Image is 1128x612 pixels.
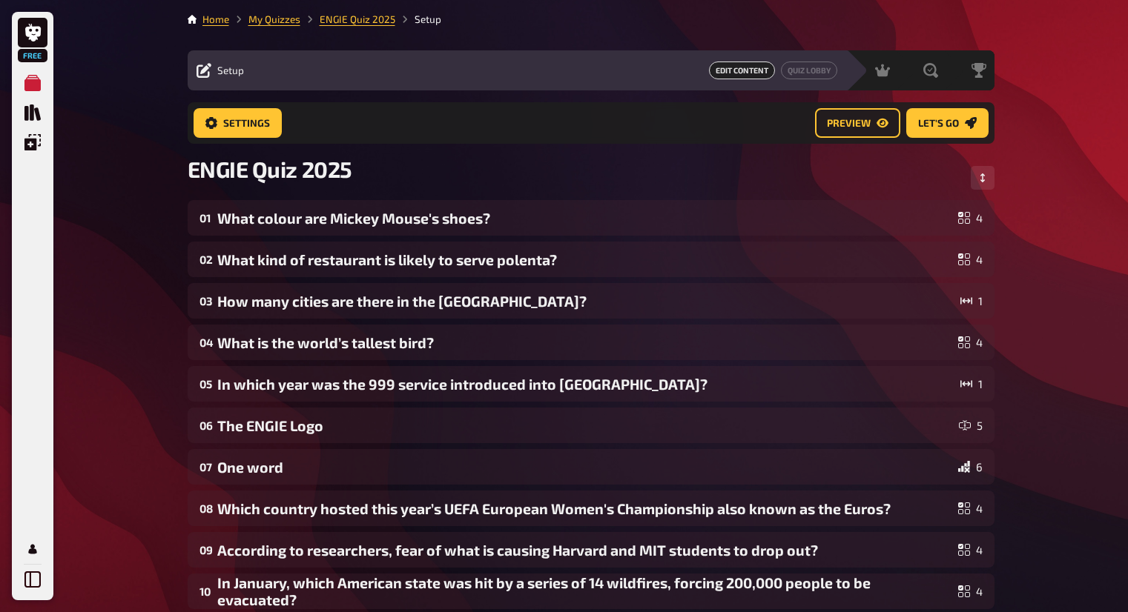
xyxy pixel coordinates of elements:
[906,108,989,138] button: Let's go
[199,336,211,349] div: 04
[202,13,229,25] a: Home
[217,64,244,76] span: Setup
[971,166,995,190] button: Change Order
[199,543,211,556] div: 09
[188,156,352,182] span: ENGIE Quiz 2025
[217,251,952,268] div: What kind of restaurant is likely to serve polenta?
[217,210,952,227] div: What colour are Mickey Mouse's shoes?
[248,13,300,25] a: My Quizzes
[199,211,211,224] div: 01
[199,294,211,307] div: 03
[18,534,47,564] a: Profile
[918,119,959,129] span: Let's go
[960,378,983,390] div: 1
[781,61,837,79] button: Quiz Lobby
[959,419,983,431] div: 5
[217,334,952,351] div: What is the world’s tallest bird?
[19,51,46,60] span: Free
[217,417,953,434] div: The ENGIE Logo
[199,419,211,432] div: 06
[217,459,952,476] div: One word
[958,253,983,265] div: 4
[217,376,954,393] div: In which year was the 999 service introduced into [GEOGRAPHIC_DATA]?
[18,127,47,157] a: Overlays
[199,377,211,390] div: 05
[199,253,211,266] div: 02
[395,12,441,27] li: Setup
[217,574,952,608] div: In January, which American state was hit by a series of 14 wildfires, forcing 200,000 people to b...
[223,119,270,129] span: Settings
[958,585,983,597] div: 4
[827,119,871,129] span: Preview
[320,13,395,25] a: ENGIE Quiz 2025
[18,98,47,127] a: Quiz Library
[229,12,300,27] li: My Quizzes
[815,108,900,138] button: Preview
[958,461,983,473] div: 6
[300,12,395,27] li: ENGIE Quiz 2025
[217,293,954,310] div: How many cities are there in the [GEOGRAPHIC_DATA]?
[199,460,211,473] div: 07
[199,585,211,598] div: 10
[960,295,983,307] div: 1
[958,336,983,348] div: 4
[958,212,983,224] div: 4
[199,502,211,515] div: 08
[958,502,983,514] div: 4
[202,12,229,27] li: Home
[194,108,282,138] button: Settings
[217,542,952,559] div: According to researchers, fear of what is causing Harvard and MIT students to drop out?
[18,68,47,98] a: My Quizzes
[709,61,775,79] a: Edit Content
[958,544,983,556] div: 4
[217,500,952,517] div: Which country hosted this year’s UEFA European Women's Championship also known as the Euros?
